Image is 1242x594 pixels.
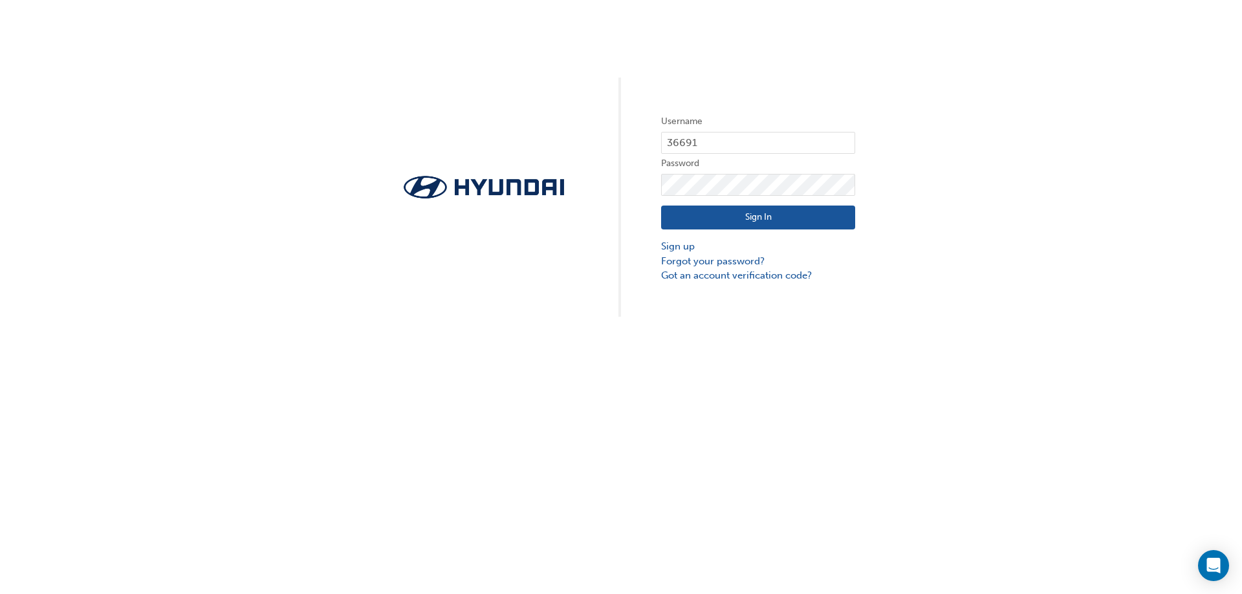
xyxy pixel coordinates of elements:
[661,268,855,283] a: Got an account verification code?
[661,156,855,171] label: Password
[1198,550,1229,581] div: Open Intercom Messenger
[661,114,855,129] label: Username
[661,132,855,154] input: Username
[387,172,581,202] img: Trak
[661,206,855,230] button: Sign In
[661,239,855,254] a: Sign up
[661,254,855,269] a: Forgot your password?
